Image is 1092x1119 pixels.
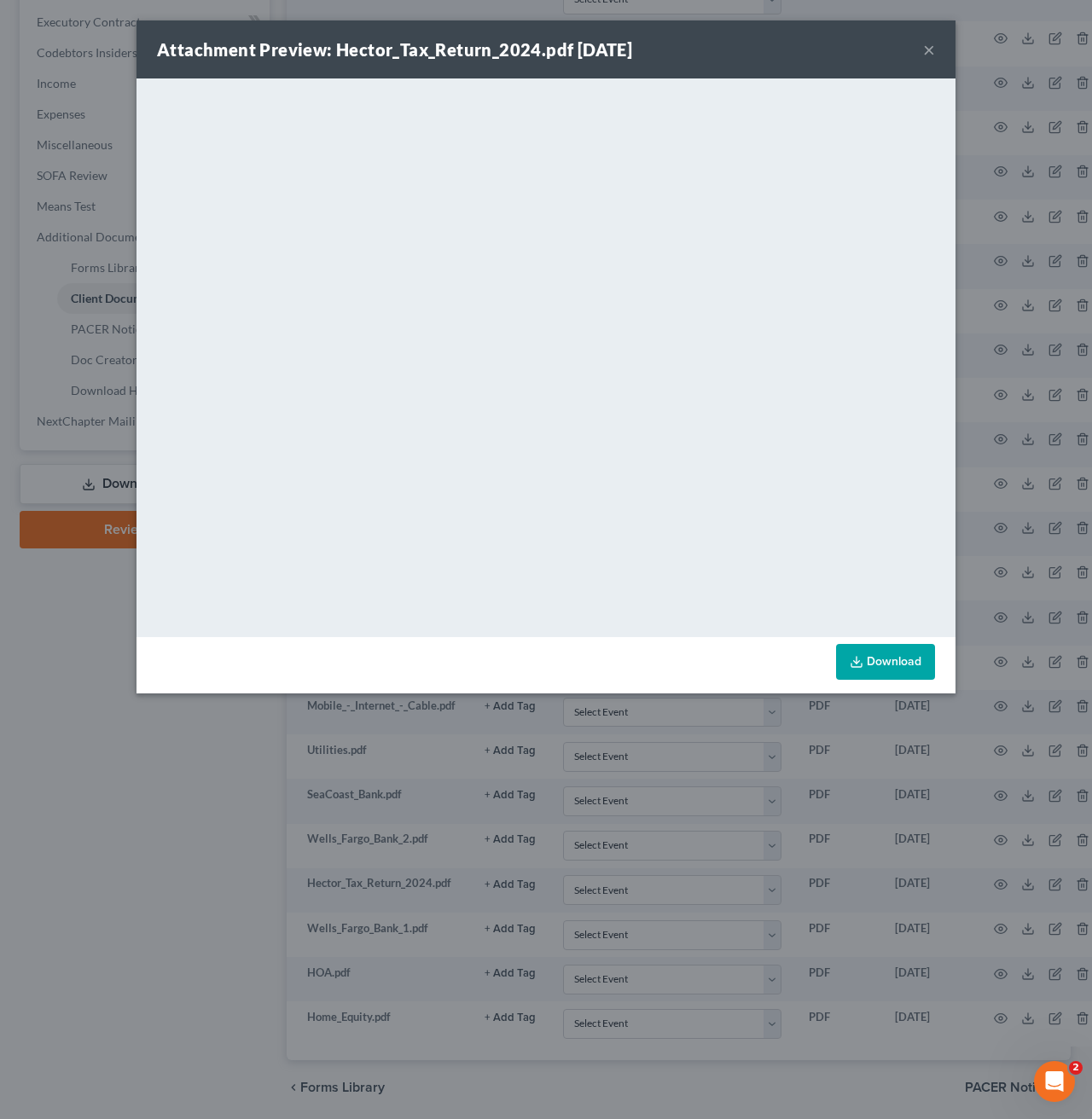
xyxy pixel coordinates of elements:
a: Download [836,644,935,680]
button: × [923,39,935,60]
span: 2 [1069,1061,1083,1075]
iframe: Intercom live chat [1034,1061,1075,1102]
iframe: <object ng-attr-data='[URL][DOMAIN_NAME]' type='application/pdf' width='100%' height='650px'></ob... [136,78,955,633]
strong: Attachment Preview: Hector_Tax_Return_2024.pdf [DATE] [157,39,632,60]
